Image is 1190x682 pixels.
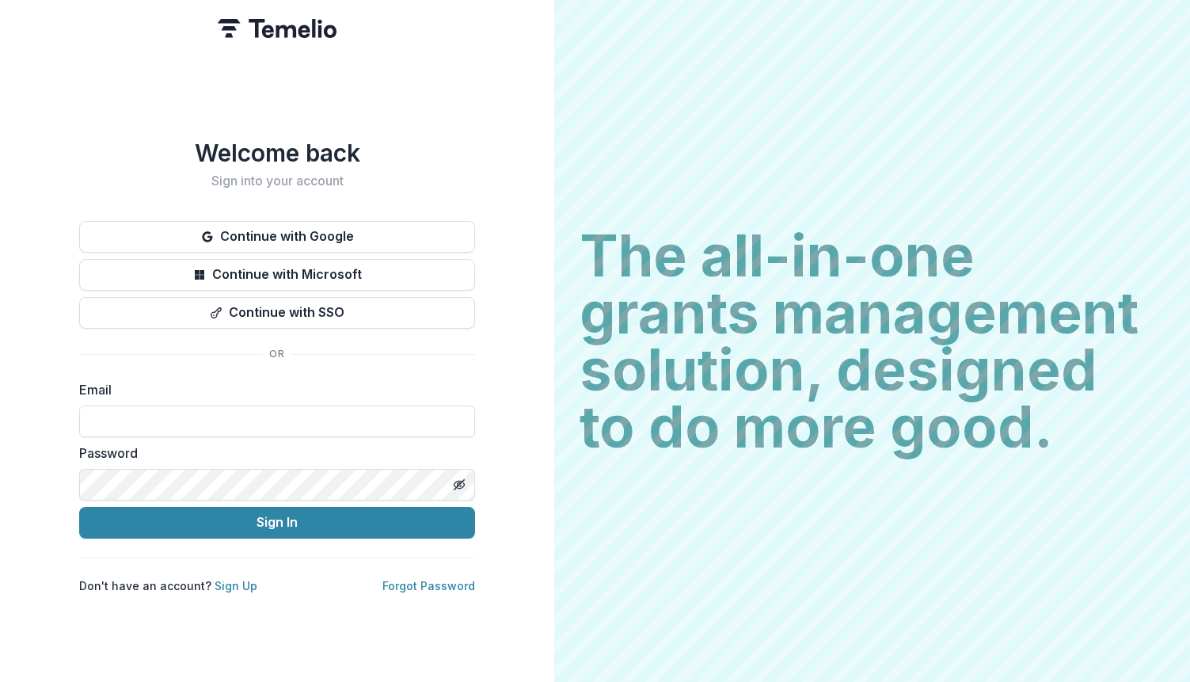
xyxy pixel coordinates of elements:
button: Continue with Google [79,221,475,253]
button: Continue with Microsoft [79,259,475,291]
p: Don't have an account? [79,577,257,594]
button: Continue with SSO [79,297,475,329]
a: Sign Up [215,579,257,592]
label: Password [79,444,466,463]
h1: Welcome back [79,139,475,167]
img: Temelio [218,19,336,38]
a: Forgot Password [382,579,475,592]
h2: Sign into your account [79,173,475,189]
button: Sign In [79,507,475,539]
label: Email [79,380,466,399]
button: Toggle password visibility [447,472,472,497]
